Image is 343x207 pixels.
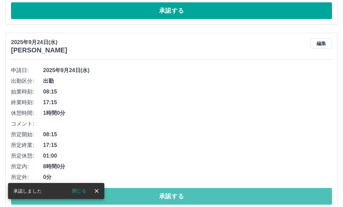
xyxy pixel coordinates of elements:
span: 所定内: [11,163,43,171]
button: close [92,186,102,196]
span: 所定休憩: [11,152,43,160]
span: 所定外: [11,173,43,181]
span: 8時間0分 [43,163,332,171]
span: コメント: [11,120,43,128]
button: 承認する [11,188,332,205]
span: 08:15 [43,88,332,96]
span: 01:00 [43,152,332,160]
p: 2025年9月24日(水) [11,38,67,46]
button: 閉じる [67,186,92,196]
span: 17:15 [43,98,332,107]
button: 編集 [311,38,332,48]
button: 承認する [11,2,332,19]
span: 出勤区分: [11,77,43,85]
span: 申請日: [11,66,43,74]
span: 17:15 [43,141,332,149]
span: 出勤 [43,77,332,85]
span: 終業時刻: [11,98,43,107]
span: 所定開始: [11,131,43,139]
span: 0分 [43,173,332,181]
span: 始業時刻: [11,88,43,96]
span: 08:15 [43,131,332,139]
h3: [PERSON_NAME] [11,46,67,54]
span: 休憩時間: [11,109,43,117]
div: 承認しました [13,185,42,197]
span: 所定終業: [11,141,43,149]
span: 2025年9月24日(水) [43,66,332,74]
span: 1時間0分 [43,109,332,117]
